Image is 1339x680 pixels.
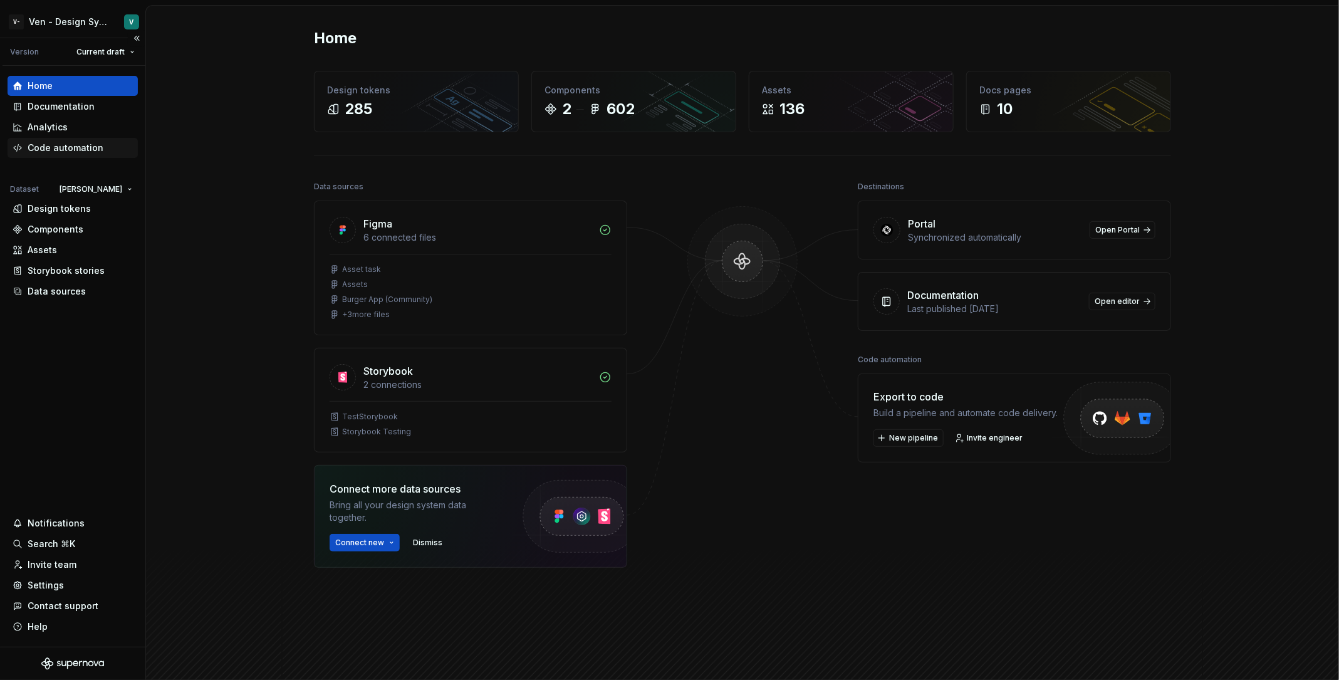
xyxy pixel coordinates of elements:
[907,303,1081,315] div: Last published [DATE]
[10,47,39,57] div: Version
[407,534,448,552] button: Dismiss
[966,71,1171,132] a: Docs pages10
[858,351,922,369] div: Code automation
[60,184,122,194] span: [PERSON_NAME]
[413,538,442,548] span: Dismiss
[858,178,904,196] div: Destinations
[342,280,368,290] div: Assets
[873,429,944,447] button: New pipeline
[8,76,138,96] a: Home
[363,379,591,391] div: 2 connections
[3,8,143,35] button: V-Ven - Design System TestV
[41,657,104,670] svg: Supernova Logo
[873,389,1058,404] div: Export to code
[9,14,24,29] div: V-
[1095,296,1140,306] span: Open editor
[8,138,138,158] a: Code automation
[873,407,1058,419] div: Build a pipeline and automate code delivery.
[28,285,86,298] div: Data sources
[71,43,140,61] button: Current draft
[562,99,571,119] div: 2
[54,180,138,198] button: [PERSON_NAME]
[314,28,357,48] h2: Home
[342,264,381,275] div: Asset task
[8,617,138,637] button: Help
[28,80,53,92] div: Home
[28,264,105,277] div: Storybook stories
[10,184,39,194] div: Dataset
[330,481,499,496] div: Connect more data sources
[967,433,1023,443] span: Invite engineer
[28,223,83,236] div: Components
[8,117,138,137] a: Analytics
[8,199,138,219] a: Design tokens
[314,178,363,196] div: Data sources
[314,201,627,335] a: Figma6 connected filesAsset taskAssetsBurger App (Community)+3more files
[29,16,109,28] div: Ven - Design System Test
[28,100,95,113] div: Documentation
[363,231,591,244] div: 6 connected files
[28,558,76,571] div: Invite team
[1090,221,1155,239] a: Open Portal
[979,84,1158,97] div: Docs pages
[8,534,138,554] button: Search ⌘K
[531,71,736,132] a: Components2602
[544,84,723,97] div: Components
[28,579,64,592] div: Settings
[607,99,635,119] div: 602
[889,433,938,443] span: New pipeline
[345,99,372,119] div: 285
[28,121,68,133] div: Analytics
[749,71,954,132] a: Assets136
[28,600,98,612] div: Contact support
[28,538,75,550] div: Search ⌘K
[335,538,384,548] span: Connect new
[330,499,499,524] div: Bring all your design system data together.
[1095,225,1140,235] span: Open Portal
[327,84,506,97] div: Design tokens
[314,348,627,452] a: Storybook2 connectionsTestStorybookStorybook Testing
[8,261,138,281] a: Storybook stories
[128,29,145,47] button: Collapse sidebar
[342,310,390,320] div: + 3 more files
[130,17,134,27] div: V
[8,240,138,260] a: Assets
[1089,293,1155,310] a: Open editor
[8,513,138,533] button: Notifications
[330,534,400,552] button: Connect new
[28,620,48,633] div: Help
[342,427,411,437] div: Storybook Testing
[8,97,138,117] a: Documentation
[28,517,85,530] div: Notifications
[779,99,805,119] div: 136
[28,202,91,215] div: Design tokens
[951,429,1028,447] a: Invite engineer
[908,216,935,231] div: Portal
[363,364,413,379] div: Storybook
[908,231,1082,244] div: Synchronized automatically
[907,288,979,303] div: Documentation
[342,295,432,305] div: Burger App (Community)
[28,142,103,154] div: Code automation
[342,412,398,422] div: TestStorybook
[8,281,138,301] a: Data sources
[997,99,1013,119] div: 10
[8,555,138,575] a: Invite team
[363,216,392,231] div: Figma
[8,596,138,616] button: Contact support
[76,47,125,57] span: Current draft
[8,219,138,239] a: Components
[28,244,57,256] div: Assets
[762,84,940,97] div: Assets
[314,71,519,132] a: Design tokens285
[8,575,138,595] a: Settings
